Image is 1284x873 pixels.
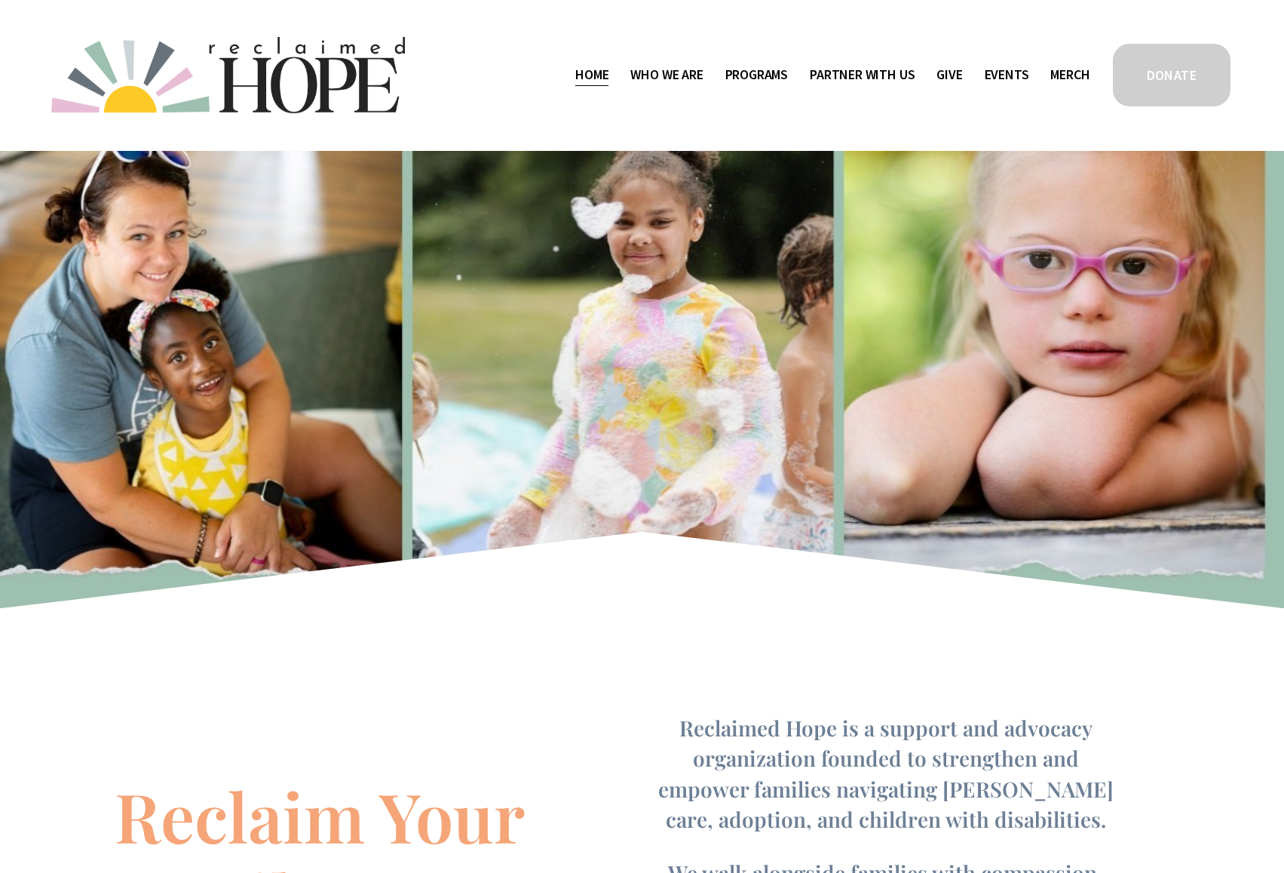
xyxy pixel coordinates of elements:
[1111,41,1233,109] a: DONATE
[936,63,962,88] a: Give
[630,64,703,86] span: Who We Are
[725,64,789,86] span: Programs
[810,64,915,86] span: Partner With Us
[725,63,789,88] a: folder dropdown
[810,63,915,88] a: folder dropdown
[658,714,1119,834] span: Reclaimed Hope is a support and advocacy organization founded to strengthen and empower families ...
[1050,63,1089,88] a: Merch
[985,63,1029,88] a: Events
[630,63,703,88] a: folder dropdown
[51,37,405,113] img: Reclaimed Hope Initiative
[575,63,608,88] a: Home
